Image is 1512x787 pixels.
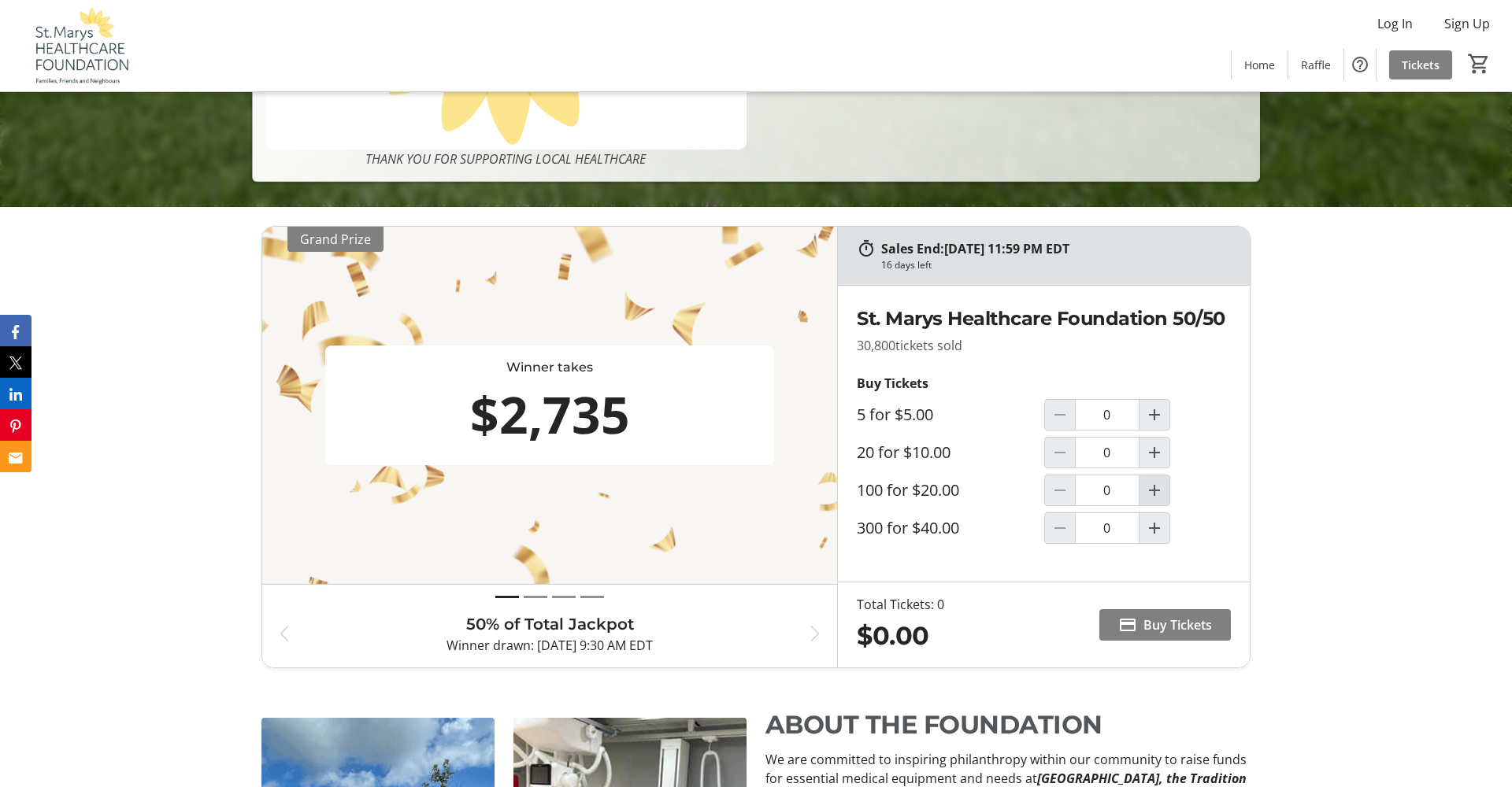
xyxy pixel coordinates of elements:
button: Draw 3 [552,588,576,606]
label: 20 for $10.00 [857,443,951,462]
p: ABOUT THE FOUNDATION [765,706,1251,744]
p: 30,800 tickets sold [857,336,1230,355]
button: Help [1344,49,1376,80]
a: Tickets [1389,50,1452,79]
h2: St. Marys Healthcare Foundation 50/50 [857,305,1230,333]
em: THANK YOU FOR SUPPORTING LOCAL HEALTHCARE [365,150,646,168]
button: Buy Tickets [1099,609,1231,641]
span: Raffle [1301,57,1331,73]
span: Sales End: [881,240,944,257]
button: Draw 1 [495,588,519,606]
button: Draw 2 [524,588,547,606]
span: Tickets [1402,57,1440,73]
span: Sign Up [1444,14,1490,33]
div: Grand Prize [287,227,384,252]
div: $0.00 [857,617,944,655]
strong: Buy Tickets [857,375,928,392]
span: Buy Tickets [1143,615,1212,634]
label: 100 for $20.00 [857,481,959,500]
h3: 50% of Total Jackpot [306,612,793,636]
button: Increment by one [1140,475,1169,505]
div: Winner takes [332,358,768,377]
a: Raffle [1288,50,1343,79]
span: Home [1244,57,1275,73]
button: Log In [1365,11,1425,36]
div: 16 days left [881,258,932,272]
p: Winner drawn: [DATE] 9:30 AM EDT [306,636,793,655]
button: Increment by one [1140,400,1169,430]
img: St. Marys Healthcare Foundation's Logo [9,6,150,85]
span: [DATE] 11:59 PM EDT [944,240,1069,257]
div: Total Tickets: 0 [857,595,944,614]
div: $2,735 [332,377,768,453]
span: Log In [1377,14,1413,33]
img: THE JACKPOT [262,227,837,584]
label: 300 for $40.00 [857,519,959,538]
button: Increment by one [1140,438,1169,467]
button: Increment by one [1140,513,1169,543]
a: Home [1232,50,1288,79]
button: Cart [1465,50,1493,78]
button: Sign Up [1432,11,1503,36]
label: 5 for $5.00 [857,405,933,424]
button: Draw 4 [580,588,604,606]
